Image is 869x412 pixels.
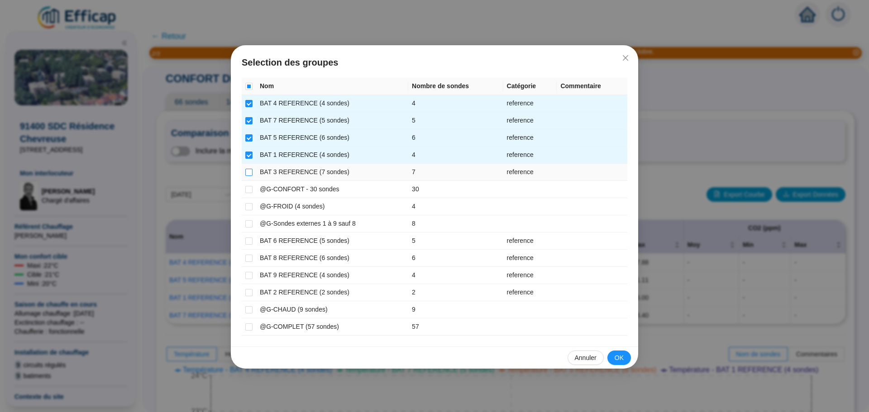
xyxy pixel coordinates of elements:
span: close [622,54,629,62]
span: Fermer [618,54,633,62]
td: 4 [408,267,503,284]
td: BAT 1 REFERENCE (4 sondes) [256,147,408,164]
span: Selection des groupes [242,56,627,69]
td: @G-FROID (4 sondes) [256,198,408,215]
td: 4 [408,147,503,164]
td: reference [503,164,557,181]
td: @G-COMPLET (57 sondes) [256,318,408,336]
td: BAT 5 REFERENCE (6 sondes) [256,129,408,147]
td: BAT 7 REFERENCE (5 sondes) [256,112,408,129]
td: reference [503,284,557,301]
th: Nom [256,78,408,95]
td: 4 [408,198,503,215]
button: OK [607,350,631,365]
td: reference [503,232,557,250]
td: 9 [408,301,503,318]
td: 30 [408,181,503,198]
button: Close [618,51,633,65]
td: 6 [408,129,503,147]
td: 5 [408,112,503,129]
td: 4 [408,95,503,112]
td: reference [503,250,557,267]
td: 7 [408,164,503,181]
td: @G-CHAUD (9 sondes) [256,301,408,318]
td: @G-CONFORT - 30 sondes [256,181,408,198]
button: Annuler [568,350,604,365]
th: Catégorie [503,78,557,95]
span: Annuler [575,353,597,363]
th: Nombre de sondes [408,78,503,95]
td: BAT 8 REFERENCE (6 sondes) [256,250,408,267]
td: BAT 6 REFERENCE (5 sondes) [256,232,408,250]
td: BAT 9 REFERENCE (4 sondes) [256,267,408,284]
td: 57 [408,318,503,336]
td: BAT 2 REFERENCE (2 sondes) [256,284,408,301]
td: reference [503,267,557,284]
td: @G-Sondes externes 1 à 9 sauf 8 [256,215,408,232]
td: 6 [408,250,503,267]
td: reference [503,95,557,112]
td: reference [503,129,557,147]
th: Commentaire [557,78,627,95]
td: reference [503,147,557,164]
td: 2 [408,284,503,301]
td: BAT 3 REFERENCE (7 sondes) [256,164,408,181]
td: 8 [408,215,503,232]
td: reference [503,112,557,129]
td: 5 [408,232,503,250]
span: OK [615,353,624,363]
td: BAT 4 REFERENCE (4 sondes) [256,95,408,112]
